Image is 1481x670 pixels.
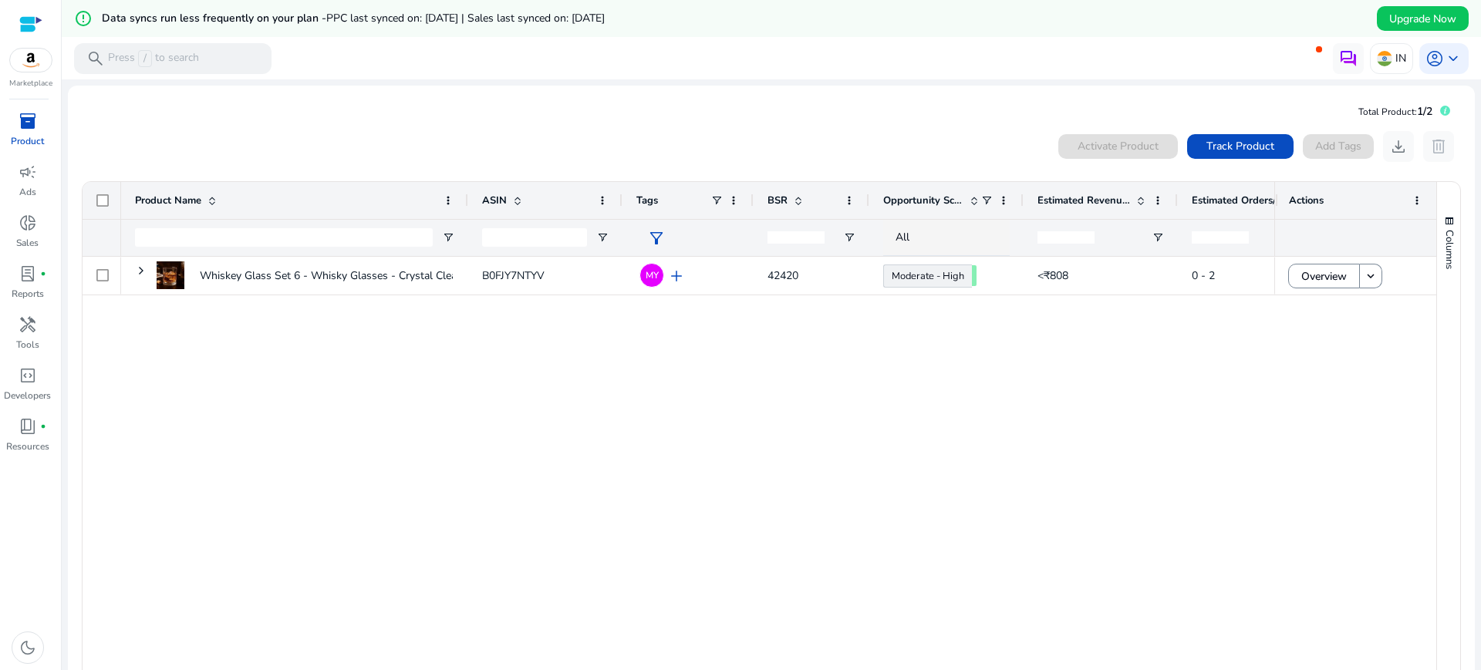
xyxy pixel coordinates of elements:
p: Marketplace [9,78,52,89]
button: Open Filter Menu [596,231,609,244]
p: Ads [19,185,36,199]
span: Estimated Orders/Day [1192,194,1284,207]
p: IN [1395,45,1406,72]
input: Product Name Filter Input [135,228,433,247]
span: BSR [767,194,788,207]
span: Total Product: [1358,106,1417,118]
span: Opportunity Score [883,194,963,207]
img: in.svg [1377,51,1392,66]
span: dark_mode [19,638,37,657]
button: Open Filter Menu [1152,231,1164,244]
p: Whiskey Glass Set 6 - Whisky Glasses - Crystal Clear Tumbler... [200,260,510,291]
span: account_circle [1425,49,1444,68]
p: Press to search [108,50,199,67]
span: <₹808 [1037,268,1068,283]
span: ASIN [482,194,507,207]
button: Open Filter Menu [843,231,855,244]
p: Sales [16,236,39,250]
span: add [667,267,686,285]
span: search [86,49,105,68]
span: download [1389,137,1408,156]
span: Estimated Revenue/Day [1037,194,1130,207]
span: 69.23 [972,265,977,286]
span: code_blocks [19,366,37,385]
img: 415iqgFuNrL._SS100_.jpg [157,261,184,289]
button: Open Filter Menu [442,231,454,244]
p: Resources [6,439,49,453]
span: 0 - 2 [1192,268,1215,283]
span: handyman [19,315,37,334]
span: fiber_manual_record [40,423,46,429]
p: Reports [12,287,44,301]
p: Developers [4,389,51,402]
span: Tags [636,194,658,207]
p: Tools [16,338,39,352]
span: B0FJY7NTYV [482,268,545,283]
span: Upgrade Now [1389,11,1456,27]
span: Columns [1442,230,1456,269]
span: Product Name [135,194,201,207]
span: filter_alt [647,229,666,247]
p: Product [11,134,44,148]
span: Actions [1289,194,1324,207]
mat-icon: keyboard_arrow_down [1364,269,1378,283]
span: book_4 [19,417,37,436]
span: inventory_2 [19,112,37,130]
button: Upgrade Now [1377,6,1469,31]
span: donut_small [19,214,37,232]
span: 42420 [767,268,798,283]
span: All [896,230,909,244]
span: 1/2 [1417,104,1432,119]
button: Track Product [1187,134,1294,159]
span: fiber_manual_record [40,271,46,277]
input: ASIN Filter Input [482,228,587,247]
span: Overview [1301,261,1347,292]
button: download [1383,131,1414,162]
span: keyboard_arrow_down [1444,49,1462,68]
span: lab_profile [19,264,37,283]
img: amazon.svg [10,49,52,72]
button: Overview [1288,264,1360,288]
span: PPC last synced on: [DATE] | Sales last synced on: [DATE] [326,11,605,25]
span: Track Product [1206,138,1274,154]
a: Moderate - High [883,264,972,288]
h5: Data syncs run less frequently on your plan - [102,12,605,25]
span: MY [646,271,659,280]
span: / [138,50,152,67]
mat-icon: error_outline [74,9,93,28]
span: campaign [19,163,37,181]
